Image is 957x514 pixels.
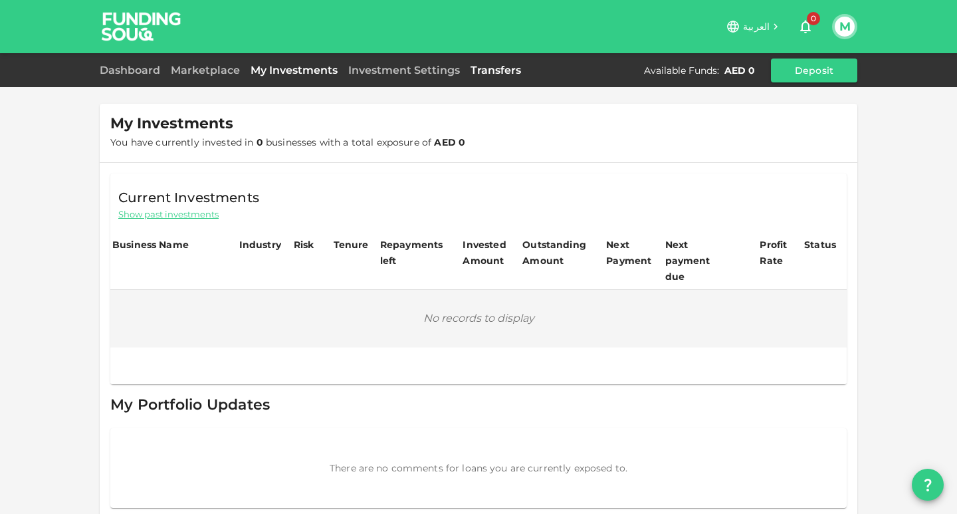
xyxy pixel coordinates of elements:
div: Outstanding Amount [522,237,589,269]
div: Tenure [334,237,369,253]
div: Repayments left [380,237,447,269]
div: Status [804,237,837,253]
div: Industry [239,237,281,253]
div: Profit Rate [760,237,800,269]
div: Business Name [112,237,189,253]
button: 0 [792,13,819,40]
span: العربية [743,21,770,33]
div: Next payment due [665,237,732,285]
span: Show past investments [118,208,219,221]
a: Investment Settings [343,64,465,76]
strong: AED 0 [434,136,465,148]
div: No records to display [111,291,846,346]
div: Invested Amount [463,237,518,269]
a: Marketplace [165,64,245,76]
div: Risk [294,237,320,253]
div: Next Payment [606,237,661,269]
a: Transfers [465,64,526,76]
span: There are no comments for loans you are currently exposed to. [330,462,627,474]
span: My Portfolio Updates [110,396,270,414]
a: My Investments [245,64,343,76]
div: Available Funds : [644,64,719,77]
button: Deposit [771,59,857,82]
a: Dashboard [100,64,165,76]
span: You have currently invested in businesses with a total exposure of [110,136,465,148]
div: AED 0 [724,64,755,77]
button: question [912,469,944,501]
span: 0 [807,12,820,25]
button: M [835,17,855,37]
span: Current Investments [118,187,259,208]
span: My Investments [110,114,233,133]
strong: 0 [257,136,263,148]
